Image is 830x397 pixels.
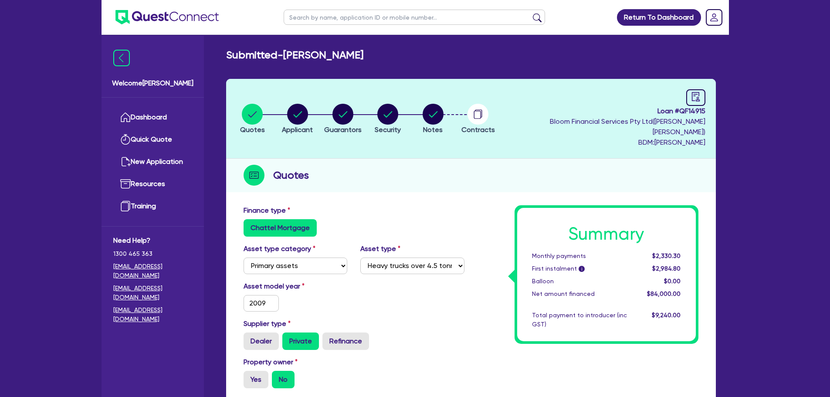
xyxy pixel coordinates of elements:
button: Applicant [281,103,313,136]
div: First instalment [525,264,634,273]
div: Monthly payments [525,251,634,261]
span: i [579,266,585,272]
span: Need Help? [113,235,192,246]
label: Property owner [244,357,298,367]
button: Contracts [461,103,495,136]
span: Notes [423,126,443,134]
h2: Submitted - [PERSON_NAME] [226,49,363,61]
span: $2,330.30 [652,252,681,259]
a: [EMAIL_ADDRESS][DOMAIN_NAME] [113,305,192,324]
a: audit [686,89,705,106]
h2: Quotes [273,167,309,183]
span: $0.00 [664,278,681,285]
label: Chattel Mortgage [244,219,317,237]
span: Security [375,126,401,134]
input: Search by name, application ID or mobile number... [284,10,545,25]
span: 1300 465 363 [113,249,192,258]
img: quest-connect-logo-blue [115,10,219,24]
img: resources [120,179,131,189]
div: Total payment to introducer (inc GST) [525,311,634,329]
button: Security [374,103,401,136]
label: Asset type [360,244,400,254]
span: Guarantors [324,126,362,134]
div: Balloon [525,277,634,286]
label: Refinance [322,333,369,350]
span: Applicant [282,126,313,134]
a: New Application [113,151,192,173]
div: Net amount financed [525,289,634,299]
img: training [120,201,131,211]
a: Resources [113,173,192,195]
span: $2,984.80 [652,265,681,272]
a: Quick Quote [113,129,192,151]
a: Dashboard [113,106,192,129]
label: Private [282,333,319,350]
button: Quotes [240,103,265,136]
a: [EMAIL_ADDRESS][DOMAIN_NAME] [113,284,192,302]
img: step-icon [244,165,264,186]
img: quick-quote [120,134,131,145]
button: Notes [422,103,444,136]
h1: Summary [532,224,681,244]
span: Contracts [461,126,495,134]
label: Yes [244,371,268,388]
span: audit [691,92,701,102]
span: Bloom Financial Services Pty Ltd ( [PERSON_NAME] [PERSON_NAME] ) [550,117,705,136]
span: Quotes [240,126,265,134]
label: Supplier type [244,319,291,329]
img: icon-menu-close [113,50,130,66]
label: No [272,371,295,388]
a: Return To Dashboard [617,9,701,26]
button: Guarantors [324,103,362,136]
img: new-application [120,156,131,167]
label: Asset model year [237,281,354,292]
label: Asset type category [244,244,315,254]
a: [EMAIL_ADDRESS][DOMAIN_NAME] [113,262,192,280]
span: $84,000.00 [647,290,681,297]
span: Welcome [PERSON_NAME] [112,78,193,88]
span: BDM: [PERSON_NAME] [503,137,705,148]
a: Training [113,195,192,217]
span: $9,240.00 [652,312,681,319]
label: Dealer [244,333,279,350]
label: Finance type [244,205,290,216]
span: Loan # QF14915 [503,106,705,116]
a: Dropdown toggle [703,6,725,29]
